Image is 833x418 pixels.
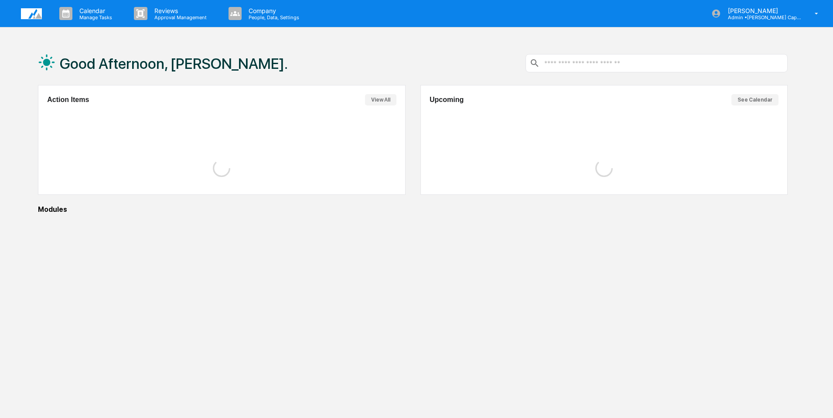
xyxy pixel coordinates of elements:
p: People, Data, Settings [242,14,304,20]
h1: Good Afternoon, [PERSON_NAME]. [60,55,288,72]
h2: Action Items [47,96,89,104]
h2: Upcoming [430,96,464,104]
p: [PERSON_NAME] [721,7,802,14]
p: Company [242,7,304,14]
button: View All [365,94,396,105]
p: Approval Management [147,14,211,20]
p: Reviews [147,7,211,14]
button: See Calendar [731,94,778,105]
p: Calendar [72,7,116,14]
img: logo [21,8,42,19]
div: Modules [38,205,788,214]
p: Admin • [PERSON_NAME] Capital Management [721,14,802,20]
p: Manage Tasks [72,14,116,20]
